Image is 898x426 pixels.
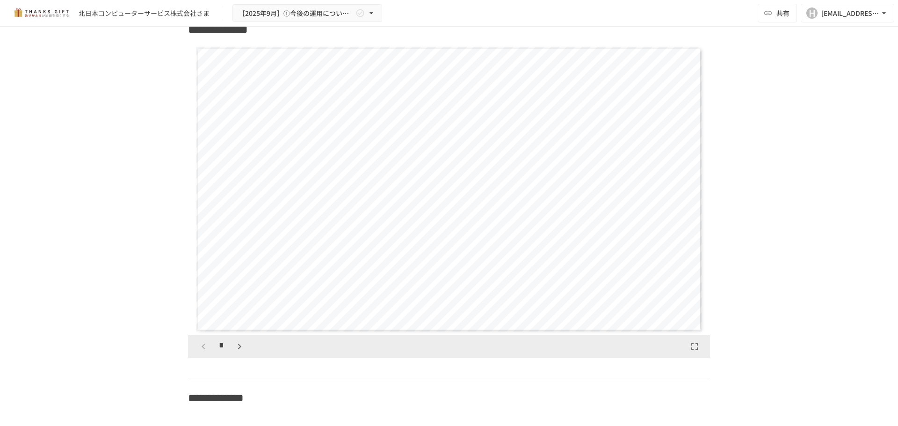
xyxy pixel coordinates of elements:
div: Page 1 [188,43,710,335]
button: H[EMAIL_ADDRESS][DOMAIN_NAME] [801,4,894,22]
img: mMP1OxWUAhQbsRWCurg7vIHe5HqDpP7qZo7fRoNLXQh [11,6,71,21]
span: 【2025年9月】①今後の運用についてのご案内/THANKS GIFTキックオフMTG [239,7,354,19]
button: 【2025年9月】①今後の運用についてのご案内/THANKS GIFTキックオフMTG [232,4,382,22]
div: 北日本コンピューターサービス株式会社さま [79,8,210,18]
button: 共有 [758,4,797,22]
div: H [806,7,818,19]
div: [EMAIL_ADDRESS][DOMAIN_NAME] [821,7,879,19]
span: 共有 [776,8,789,18]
